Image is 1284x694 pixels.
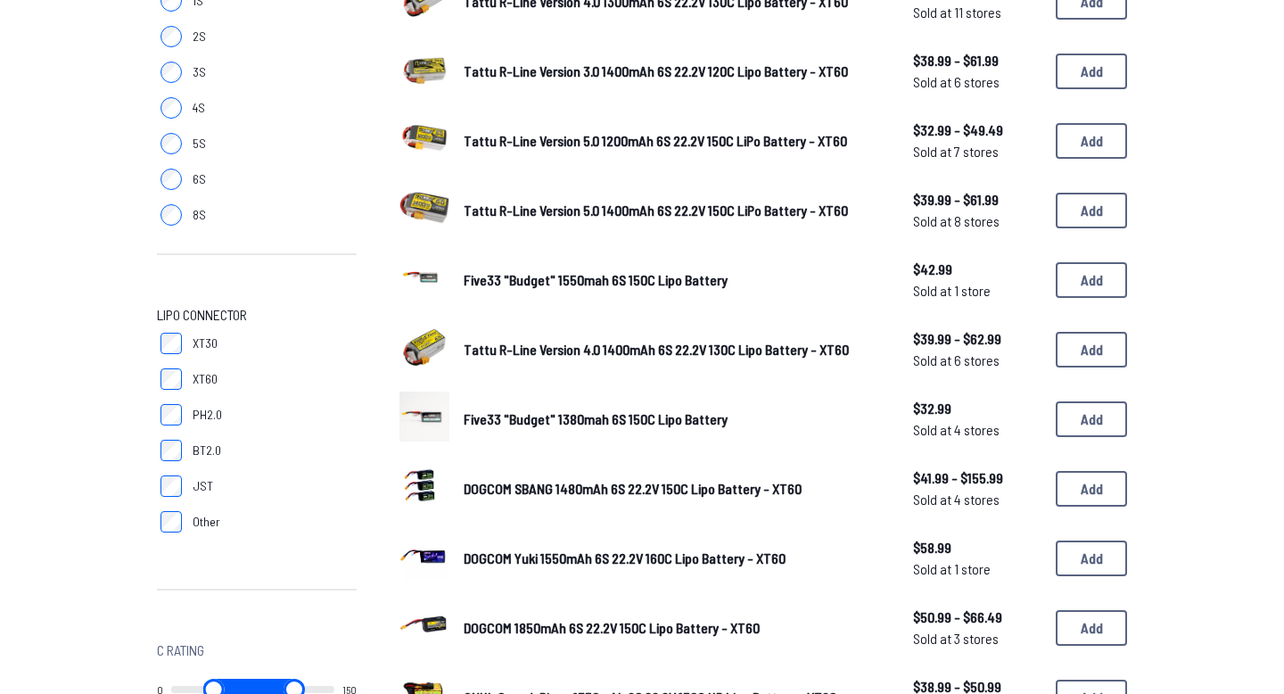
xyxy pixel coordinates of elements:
[160,333,182,354] input: XT30
[399,392,449,447] a: image
[160,511,182,533] input: Other
[399,392,449,442] img: image
[913,211,1041,232] span: Sold at 8 stores
[193,135,206,153] span: 5S
[464,480,802,497] span: DOGCOM SBANG 1480mAh 6S 22.2V 150C Lipo Battery - XT60
[913,537,1041,558] span: $58.99
[399,113,449,169] a: image
[160,133,182,154] input: 5S
[399,531,449,586] a: image
[399,183,449,238] a: image
[399,252,449,302] img: image
[464,269,885,291] a: Five33 "Budget" 1550mah 6S 150C Lipo Battery
[399,113,449,163] img: image
[193,370,218,388] span: XT60
[464,202,848,219] span: Tattu R-Line Version 5.0 1400mAh 6S 22.2V 150C LiPo Battery - XT60
[193,513,220,531] span: Other
[913,189,1041,211] span: $39.99 - $61.99
[399,183,449,233] img: image
[193,442,221,459] span: BT2.0
[399,461,449,511] img: image
[1056,54,1127,89] button: Add
[913,71,1041,93] span: Sold at 6 stores
[399,44,449,94] img: image
[464,478,885,500] a: DOGCOM SBANG 1480mAh 6S 22.2V 150C Lipo Battery - XT60
[464,341,849,358] span: Tattu R-Line Version 4.0 1400mAh 6S 22.2V 130C Lipo Battery - XT60
[1056,332,1127,368] button: Add
[193,99,205,117] span: 4S
[913,259,1041,280] span: $42.99
[193,477,213,495] span: JST
[464,200,885,221] a: Tattu R-Line Version 5.0 1400mAh 6S 22.2V 150C LiPo Battery - XT60
[399,600,449,656] a: image
[1056,401,1127,437] button: Add
[464,271,728,288] span: Five33 "Budget" 1550mah 6S 150C Lipo Battery
[913,141,1041,162] span: Sold at 7 stores
[160,62,182,83] input: 3S
[160,368,182,390] input: XT60
[464,548,885,569] a: DOGCOM Yuki 1550mAh 6S 22.2V 160C Lipo Battery - XT60
[193,28,206,45] span: 2S
[913,280,1041,302] span: Sold at 1 store
[464,339,885,360] a: Tattu R-Line Version 4.0 1400mAh 6S 22.2V 130C Lipo Battery - XT60
[913,2,1041,23] span: Sold at 11 stores
[913,50,1041,71] span: $38.99 - $61.99
[157,640,204,661] span: C Rating
[913,628,1041,649] span: Sold at 3 stores
[913,120,1041,141] span: $32.99 - $49.49
[399,252,449,308] a: image
[193,170,206,188] span: 6S
[399,44,449,99] a: image
[913,419,1041,441] span: Sold at 4 stores
[399,322,449,377] a: image
[913,489,1041,510] span: Sold at 4 stores
[160,475,182,497] input: JST
[193,206,206,224] span: 8S
[193,335,218,352] span: XT30
[1056,123,1127,159] button: Add
[399,461,449,516] a: image
[1056,262,1127,298] button: Add
[913,350,1041,371] span: Sold at 6 stores
[464,132,847,149] span: Tattu R-Line Version 5.0 1200mAh 6S 22.2V 150C LiPo Battery - XT60
[399,531,449,581] img: image
[913,398,1041,419] span: $32.99
[160,26,182,47] input: 2S
[464,549,786,566] span: DOGCOM Yuki 1550mAh 6S 22.2V 160C Lipo Battery - XT60
[913,328,1041,350] span: $39.99 - $62.99
[160,97,182,119] input: 4S
[160,404,182,425] input: PH2.0
[913,607,1041,628] span: $50.99 - $66.49
[464,410,728,427] span: Five33 "Budget" 1380mah 6S 150C Lipo Battery
[913,558,1041,580] span: Sold at 1 store
[193,406,222,424] span: PH2.0
[160,204,182,226] input: 8S
[1056,193,1127,228] button: Add
[1056,610,1127,646] button: Add
[193,63,206,81] span: 3S
[464,62,848,79] span: Tattu R-Line Version 3.0 1400mAh 6S 22.2V 120C Lipo Battery - XT60
[1056,541,1127,576] button: Add
[464,130,885,152] a: Tattu R-Line Version 5.0 1200mAh 6S 22.2V 150C LiPo Battery - XT60
[157,304,247,326] span: LiPo Connector
[913,467,1041,489] span: $41.99 - $155.99
[464,409,885,430] a: Five33 "Budget" 1380mah 6S 150C Lipo Battery
[464,617,885,639] a: DOGCOM 1850mAh 6S 22.2V 150C Lipo Battery - XT60
[464,61,885,82] a: Tattu R-Line Version 3.0 1400mAh 6S 22.2V 120C Lipo Battery - XT60
[1056,471,1127,507] button: Add
[160,440,182,461] input: BT2.0
[399,322,449,372] img: image
[160,169,182,190] input: 6S
[399,600,449,650] img: image
[464,619,760,636] span: DOGCOM 1850mAh 6S 22.2V 150C Lipo Battery - XT60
